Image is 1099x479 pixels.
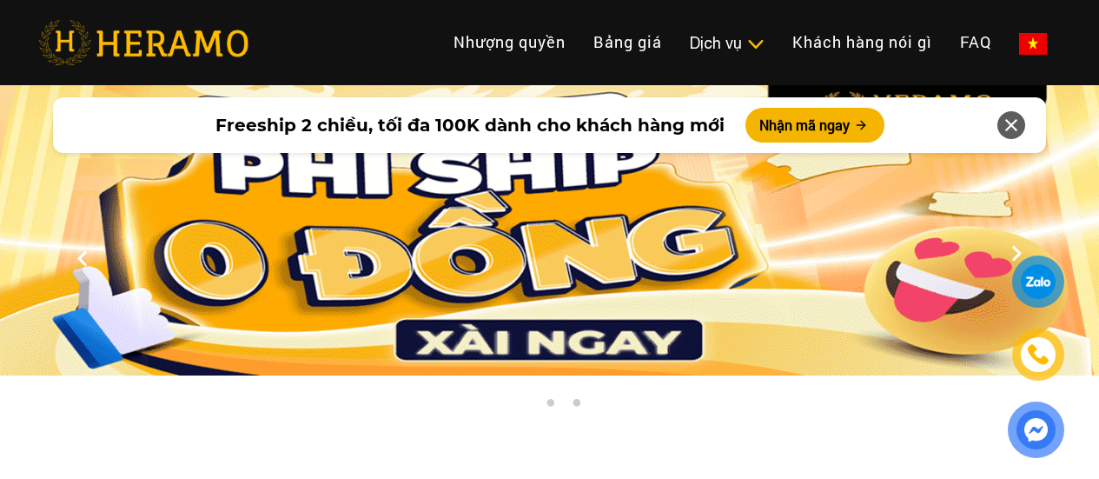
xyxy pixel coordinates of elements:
[1029,345,1049,364] img: phone-icon
[1015,331,1062,378] a: phone-icon
[38,20,248,65] img: heramo-logo.png
[1019,33,1047,55] img: vn-flag.png
[745,108,884,143] button: Nhận mã ngay
[579,23,676,61] a: Bảng giá
[440,23,579,61] a: Nhượng quyền
[946,23,1005,61] a: FAQ
[215,112,725,138] span: Freeship 2 chiều, tối đa 100K dành cho khách hàng mới
[778,23,946,61] a: Khách hàng nói gì
[567,398,585,416] button: 3
[690,31,765,55] div: Dịch vụ
[515,398,533,416] button: 1
[541,398,559,416] button: 2
[746,36,765,53] img: subToggleIcon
